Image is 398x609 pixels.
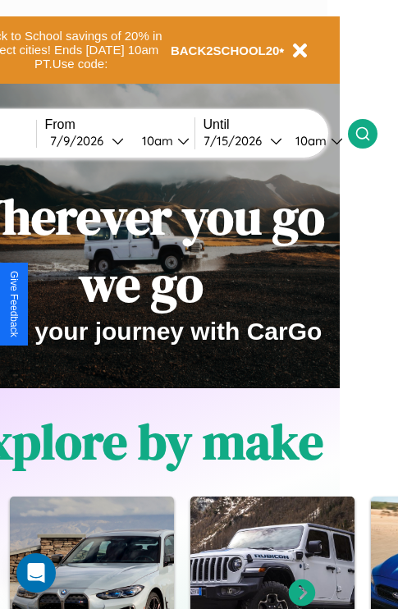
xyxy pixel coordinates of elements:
div: 7 / 9 / 2026 [50,133,112,149]
button: 10am [282,132,348,149]
div: 10am [134,133,177,149]
button: 10am [129,132,194,149]
b: BACK2SCHOOL20 [171,43,280,57]
button: 7/9/2026 [45,132,129,149]
label: Until [204,117,348,132]
div: 7 / 15 / 2026 [204,133,270,149]
label: From [45,117,194,132]
div: Give Feedback [8,271,20,337]
div: 10am [287,133,331,149]
div: Open Intercom Messenger [16,553,56,593]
